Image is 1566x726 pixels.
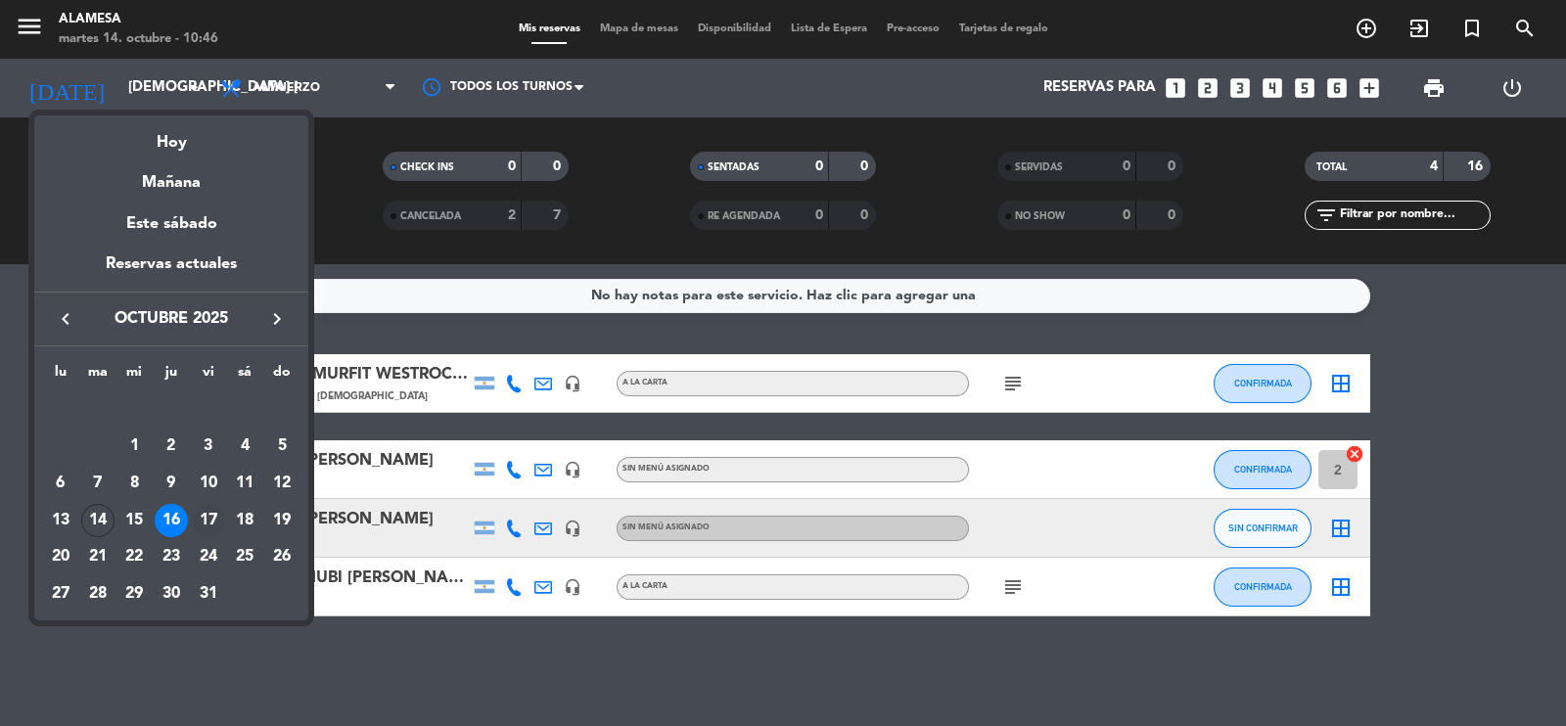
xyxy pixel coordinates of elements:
td: 16 de octubre de 2025 [153,502,190,539]
td: 25 de octubre de 2025 [227,538,264,575]
td: 18 de octubre de 2025 [227,502,264,539]
div: 14 [81,504,115,537]
td: 26 de octubre de 2025 [263,538,300,575]
div: 29 [117,577,151,611]
div: 22 [117,540,151,573]
div: 25 [228,540,261,573]
td: 7 de octubre de 2025 [79,465,116,502]
td: 19 de octubre de 2025 [263,502,300,539]
td: OCT. [42,391,300,429]
td: 2 de octubre de 2025 [153,428,190,465]
th: viernes [190,361,227,391]
button: keyboard_arrow_left [48,306,83,332]
td: 28 de octubre de 2025 [79,575,116,613]
td: 22 de octubre de 2025 [115,538,153,575]
div: 23 [155,540,188,573]
div: 12 [265,467,299,500]
div: 9 [155,467,188,500]
th: martes [79,361,116,391]
div: 31 [192,577,225,611]
div: 16 [155,504,188,537]
div: 26 [265,540,299,573]
div: 28 [81,577,115,611]
div: Hoy [34,115,308,156]
td: 24 de octubre de 2025 [190,538,227,575]
div: Este sábado [34,197,308,251]
div: 3 [192,430,225,463]
td: 21 de octubre de 2025 [79,538,116,575]
td: 1 de octubre de 2025 [115,428,153,465]
div: 2 [155,430,188,463]
div: 11 [228,467,261,500]
div: 24 [192,540,225,573]
td: 17 de octubre de 2025 [190,502,227,539]
div: 5 [265,430,299,463]
td: 15 de octubre de 2025 [115,502,153,539]
td: 23 de octubre de 2025 [153,538,190,575]
th: lunes [42,361,79,391]
div: 20 [44,540,77,573]
td: 8 de octubre de 2025 [115,465,153,502]
div: 30 [155,577,188,611]
td: 31 de octubre de 2025 [190,575,227,613]
td: 27 de octubre de 2025 [42,575,79,613]
td: 10 de octubre de 2025 [190,465,227,502]
div: 19 [265,504,299,537]
th: sábado [227,361,264,391]
div: 13 [44,504,77,537]
span: octubre 2025 [83,306,259,332]
div: 4 [228,430,261,463]
th: miércoles [115,361,153,391]
button: keyboard_arrow_right [259,306,295,332]
td: 4 de octubre de 2025 [227,428,264,465]
td: 30 de octubre de 2025 [153,575,190,613]
td: 14 de octubre de 2025 [79,502,116,539]
div: 27 [44,577,77,611]
div: 17 [192,504,225,537]
div: 7 [81,467,115,500]
th: jueves [153,361,190,391]
i: keyboard_arrow_right [265,307,289,331]
td: 12 de octubre de 2025 [263,465,300,502]
td: 9 de octubre de 2025 [153,465,190,502]
td: 11 de octubre de 2025 [227,465,264,502]
td: 20 de octubre de 2025 [42,538,79,575]
td: 5 de octubre de 2025 [263,428,300,465]
div: Mañana [34,156,308,196]
td: 29 de octubre de 2025 [115,575,153,613]
td: 3 de octubre de 2025 [190,428,227,465]
div: 21 [81,540,115,573]
div: 10 [192,467,225,500]
div: 1 [117,430,151,463]
div: Reservas actuales [34,251,308,292]
div: 18 [228,504,261,537]
div: 15 [117,504,151,537]
th: domingo [263,361,300,391]
div: 8 [117,467,151,500]
div: 6 [44,467,77,500]
i: keyboard_arrow_left [54,307,77,331]
td: 6 de octubre de 2025 [42,465,79,502]
td: 13 de octubre de 2025 [42,502,79,539]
